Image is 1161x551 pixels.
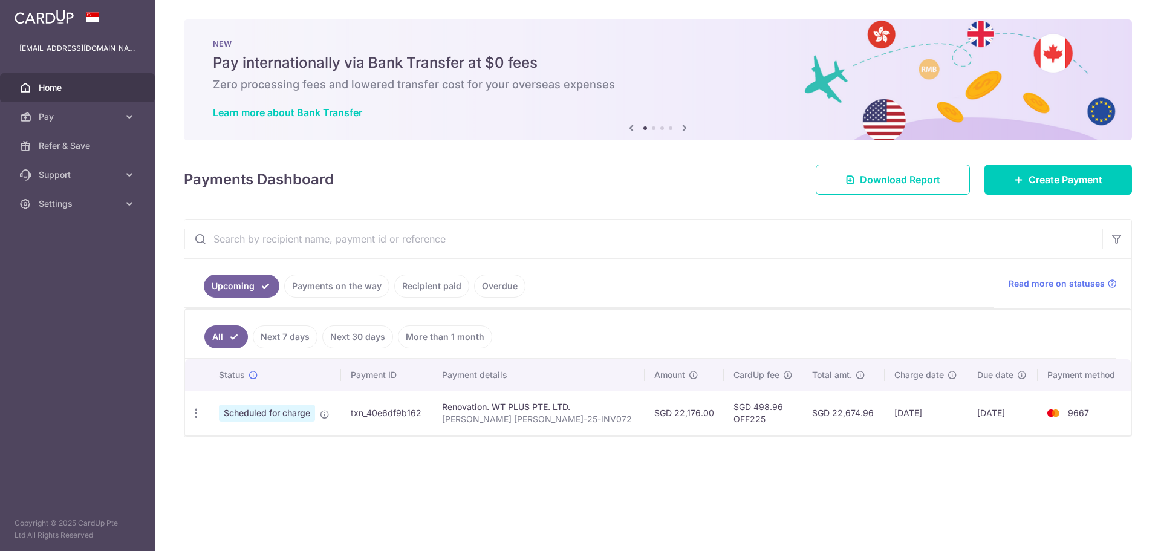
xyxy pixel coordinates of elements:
span: Amount [654,369,685,381]
td: [DATE] [885,391,968,435]
h5: Pay internationally via Bank Transfer at $0 fees [213,53,1103,73]
a: More than 1 month [398,325,492,348]
h6: Zero processing fees and lowered transfer cost for your overseas expenses [213,77,1103,92]
p: [EMAIL_ADDRESS][DOMAIN_NAME] [19,42,135,54]
span: Refer & Save [39,140,119,152]
span: Pay [39,111,119,123]
td: SGD 22,674.96 [802,391,885,435]
p: NEW [213,39,1103,48]
input: Search by recipient name, payment id or reference [184,220,1102,258]
a: Upcoming [204,275,279,298]
span: Due date [977,369,1013,381]
span: Read more on statuses [1009,278,1105,290]
td: SGD 498.96 OFF225 [724,391,802,435]
td: SGD 22,176.00 [645,391,724,435]
a: Learn more about Bank Transfer [213,106,362,119]
a: Recipient paid [394,275,469,298]
span: CardUp fee [733,369,779,381]
a: Next 7 days [253,325,317,348]
a: Download Report [816,165,970,195]
span: 9667 [1068,408,1089,418]
img: Bank transfer banner [184,19,1132,140]
span: Total amt. [812,369,852,381]
th: Payment ID [341,359,432,391]
a: Create Payment [984,165,1132,195]
td: [DATE] [968,391,1038,435]
a: All [204,325,248,348]
a: Read more on statuses [1009,278,1117,290]
span: Download Report [860,172,940,187]
a: Next 30 days [322,325,393,348]
span: Charge date [894,369,944,381]
img: CardUp [15,10,74,24]
img: Bank Card [1041,406,1065,420]
span: Home [39,82,119,94]
td: txn_40e6df9b162 [341,391,432,435]
th: Payment method [1038,359,1131,391]
div: Renovation. WT PLUS PTE. LTD. [442,401,635,413]
p: [PERSON_NAME] [PERSON_NAME]-25-INV072 [442,413,635,425]
span: Support [39,169,119,181]
span: Create Payment [1029,172,1102,187]
a: Overdue [474,275,525,298]
a: Payments on the way [284,275,389,298]
span: Settings [39,198,119,210]
span: Scheduled for charge [219,405,315,422]
span: Status [219,369,245,381]
h4: Payments Dashboard [184,169,334,191]
th: Payment details [432,359,645,391]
